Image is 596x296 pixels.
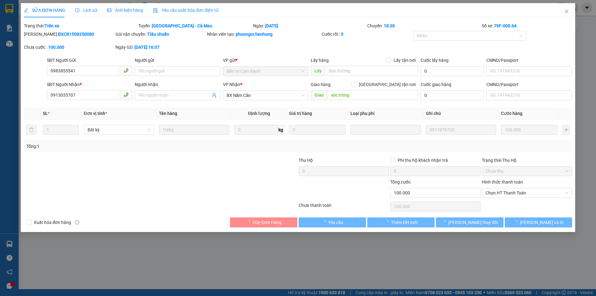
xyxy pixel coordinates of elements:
[75,8,97,13] span: Lịch sử
[88,125,150,134] span: Bất kỳ
[24,8,28,12] span: edit
[448,219,498,226] span: [PERSON_NAME] thay đổi
[253,219,281,226] span: Hủy Đơn Hàng
[485,188,568,198] span: Chọn HT Thanh Toán
[423,107,499,120] th: Ghi chú
[84,111,107,116] span: Đơn vị tính
[395,157,450,164] span: Phí thu hộ khách nhận trả
[289,111,312,116] span: Giá trị hàng
[298,202,390,213] div: Chưa thanh toán
[311,82,331,87] span: Giao hàng
[147,32,169,37] b: Tiêu chuẩn
[47,81,132,88] div: SĐT Người Nhận
[486,81,572,88] div: CMND/Passport
[153,8,158,13] img: icon
[248,111,270,116] span: Định lượng
[436,217,503,227] button: [PERSON_NAME] thay đổi
[505,217,572,227] button: [PERSON_NAME] và In
[43,111,48,116] span: SL
[513,220,520,224] span: loading
[426,125,496,135] input: Ghi Chú
[24,31,114,38] div: [PERSON_NAME]:
[115,31,206,38] div: Gói vận chuyển:
[325,66,418,76] input: Dọc đường
[47,57,132,64] div: SĐT Người Gửi
[421,66,484,76] input: Cước lấy hàng
[421,58,449,63] label: Cước lấy hàng
[230,217,297,227] button: Hủy Đơn Hàng
[75,220,79,225] span: info-circle
[207,31,320,38] div: Nhân viên tạo:
[311,90,327,100] span: Giao
[299,217,366,227] button: Yêu cầu
[299,158,313,163] span: Thu Hộ
[75,8,79,12] span: clock-circle
[558,3,575,20] button: Close
[223,82,240,87] span: VP Nhận
[501,125,558,135] input: 0
[24,8,65,13] span: SỬA ĐƠN HÀNG
[391,219,418,226] span: Thêm ĐH mới
[384,220,391,224] span: loading
[481,22,573,29] div: Số xe:
[391,57,418,64] span: Lấy tận nơi
[356,81,418,88] span: [GEOGRAPHIC_DATA] tận nơi
[311,58,329,63] span: Lấy hàng
[227,66,305,76] span: Bến xe Cam Ranh
[236,32,273,37] b: phuongcr.lienhung
[485,166,568,176] span: Chưa thu
[26,125,36,135] button: delete
[441,220,448,224] span: loading
[31,219,74,226] span: Xuất hóa đơn hàng
[124,68,129,73] span: phone
[246,220,253,224] span: loading
[348,107,423,120] th: Loại phụ phí
[367,22,481,29] div: Chuyến:
[124,92,129,97] span: phone
[159,125,229,135] input: VD: Bàn, Ghế
[564,9,569,14] span: close
[311,66,325,76] span: Lấy
[227,91,305,100] span: BX Năm Căn
[26,143,230,150] div: Tổng: 1
[252,22,367,29] div: Ngày:
[321,220,328,224] span: loading
[44,23,59,28] b: Trên xe
[159,111,177,116] span: Tên hàng
[322,31,412,38] div: Cước rồi :
[138,22,252,29] div: Tuyến:
[48,45,64,50] b: 100.000
[390,180,411,184] span: Tổng cước
[153,8,219,13] span: Yêu cầu xuất hóa đơn điện tử
[135,81,220,88] div: Người nhận
[115,44,206,51] div: Ngày GD:
[135,57,220,64] div: Người gửi
[562,125,569,135] button: plus
[501,111,522,116] span: Cước hàng
[367,217,435,227] button: Thêm ĐH mới
[289,125,345,135] input: 0
[278,125,284,135] span: kg
[520,219,563,226] span: [PERSON_NAME] và In
[107,8,111,12] span: picture
[482,157,572,164] div: Trạng thái Thu Hộ
[212,93,217,98] span: user-add
[134,45,160,50] b: [DATE] 16:07
[152,23,212,28] b: [GEOGRAPHIC_DATA] - Cà Mau
[341,32,343,37] b: 0
[24,44,114,51] div: Chưa cước :
[482,180,523,184] label: Hình thức thanh toán
[494,23,517,28] b: 79F-000.64
[328,219,343,226] span: Yêu cầu
[486,57,572,64] div: CMND/Passport
[384,23,395,28] b: 18:30
[58,32,94,37] b: BXCR1508250080
[421,82,451,87] label: Cước giao hàng
[327,90,418,100] input: Dọc đường
[107,8,143,13] span: Ảnh kiện hàng
[23,22,138,29] div: Trạng thái:
[223,57,308,64] div: VP gửi
[265,23,278,28] b: [DATE]
[421,90,484,100] input: Cước giao hàng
